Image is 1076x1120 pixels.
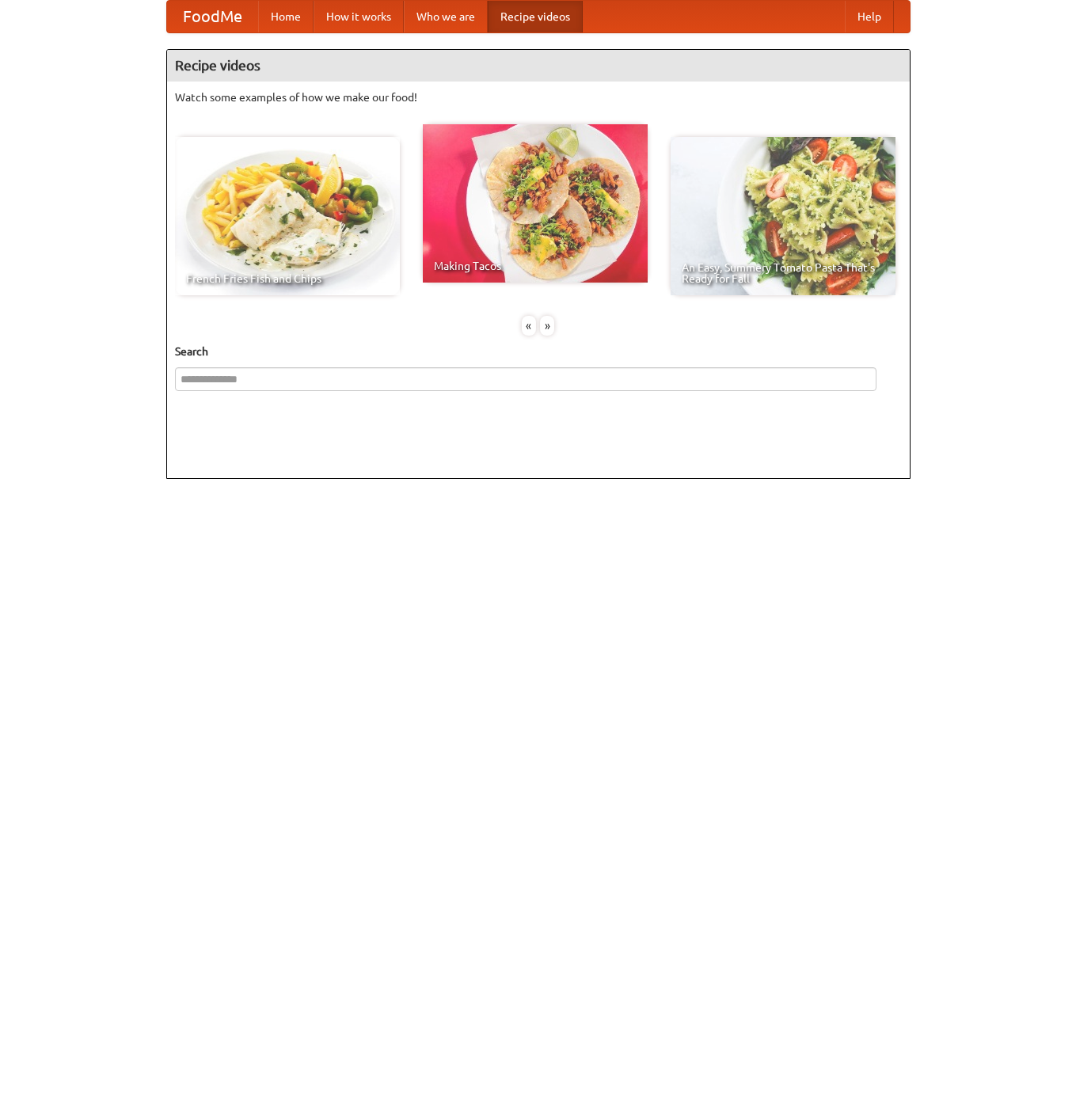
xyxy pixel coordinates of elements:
[488,1,583,32] a: Recipe videos
[682,262,884,284] span: An Easy, Summery Tomato Pasta That's Ready for Fall
[175,137,400,295] a: French Fries Fish and Chips
[845,1,894,32] a: Help
[671,137,895,295] a: An Easy, Summery Tomato Pasta That's Ready for Fall
[540,316,554,336] div: »
[522,316,536,336] div: «
[175,89,902,105] p: Watch some examples of how we make our food!
[175,344,902,359] h5: Search
[404,1,488,32] a: Who we are
[434,260,637,271] span: Making Tacos
[167,1,258,32] a: FoodMe
[423,124,648,283] a: Making Tacos
[167,50,910,82] h4: Recipe videos
[314,1,404,32] a: How it works
[186,273,389,284] span: French Fries Fish and Chips
[258,1,314,32] a: Home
